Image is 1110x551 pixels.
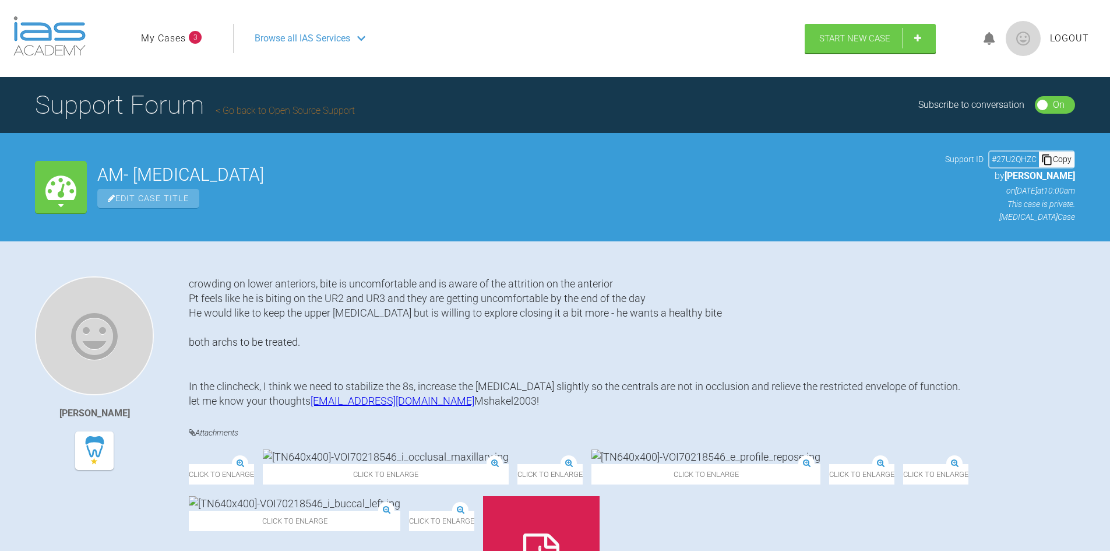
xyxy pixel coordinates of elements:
[189,464,254,485] span: Click to enlarge
[263,464,509,485] span: Click to enlarge
[1050,31,1089,46] a: Logout
[997,464,1062,485] span: Click to enlarge
[615,496,833,511] img: [TN640x400]-VOI70218546_i_buccal_right.jpg
[945,198,1075,210] p: This case is private.
[189,426,1075,440] h4: Attachments
[59,406,130,421] div: [PERSON_NAME]
[216,105,355,116] a: Go back to Open Source Support
[945,169,1075,184] p: by
[759,450,988,464] img: [TN640x400]-VOI70218546_e_profile_repose.jpg
[189,276,1075,409] div: crowding on lower anteriors, bite is uncomfortable and is aware of the attrition on the anterior ...
[394,511,606,531] span: Click to enlarge
[1039,152,1074,167] div: Copy
[1006,21,1041,56] img: profile.png
[945,184,1075,197] p: on [DATE] at 10:00am
[97,189,199,208] span: Edit Case Title
[989,153,1039,166] div: # 27U2QHZC
[255,31,350,46] span: Browse all IAS Services
[141,31,186,46] a: My Cases
[35,85,355,125] h1: Support Forum
[1005,170,1075,181] span: [PERSON_NAME]
[263,450,509,464] img: [TN640x400]-VOI70218546_i_occlusal_maxillary.jpg
[805,24,936,53] a: Start New Case
[13,16,86,56] img: logo-light.3e3ef733.png
[918,97,1024,113] div: Subscribe to conversation
[517,450,750,464] img: [TN640x400]-VOI70218546_e_frontal_smiling.jpg
[189,511,386,531] span: Click to enlarge
[189,496,386,511] img: [TN640x400]-VOI70218546_i_anterior.jpg
[1053,97,1065,113] div: On
[945,210,1075,223] p: [MEDICAL_DATA] Case
[615,511,833,531] span: Click to enlarge
[35,276,154,395] img: Marah Ziad
[311,395,474,407] a: [EMAIL_ADDRESS][DOMAIN_NAME]
[189,31,202,44] span: 3
[945,153,984,166] span: Support ID
[97,166,935,184] h2: AM- [MEDICAL_DATA]
[517,464,750,485] span: Click to enlarge
[759,464,988,485] span: Click to enlarge
[819,33,890,44] span: Start New Case
[394,496,606,511] img: [TN640x400]-VOI70218546_i_buccal_left.jpg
